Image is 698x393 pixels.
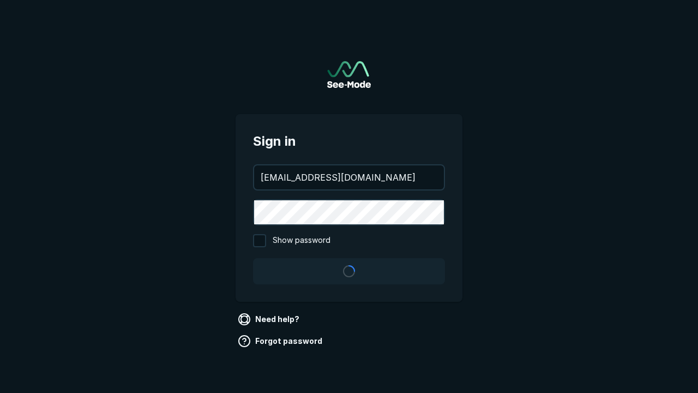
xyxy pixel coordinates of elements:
a: Forgot password [236,332,327,350]
a: Need help? [236,311,304,328]
span: Sign in [253,132,445,151]
span: Show password [273,234,330,247]
a: Go to sign in [327,61,371,88]
img: See-Mode Logo [327,61,371,88]
input: your@email.com [254,165,444,189]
